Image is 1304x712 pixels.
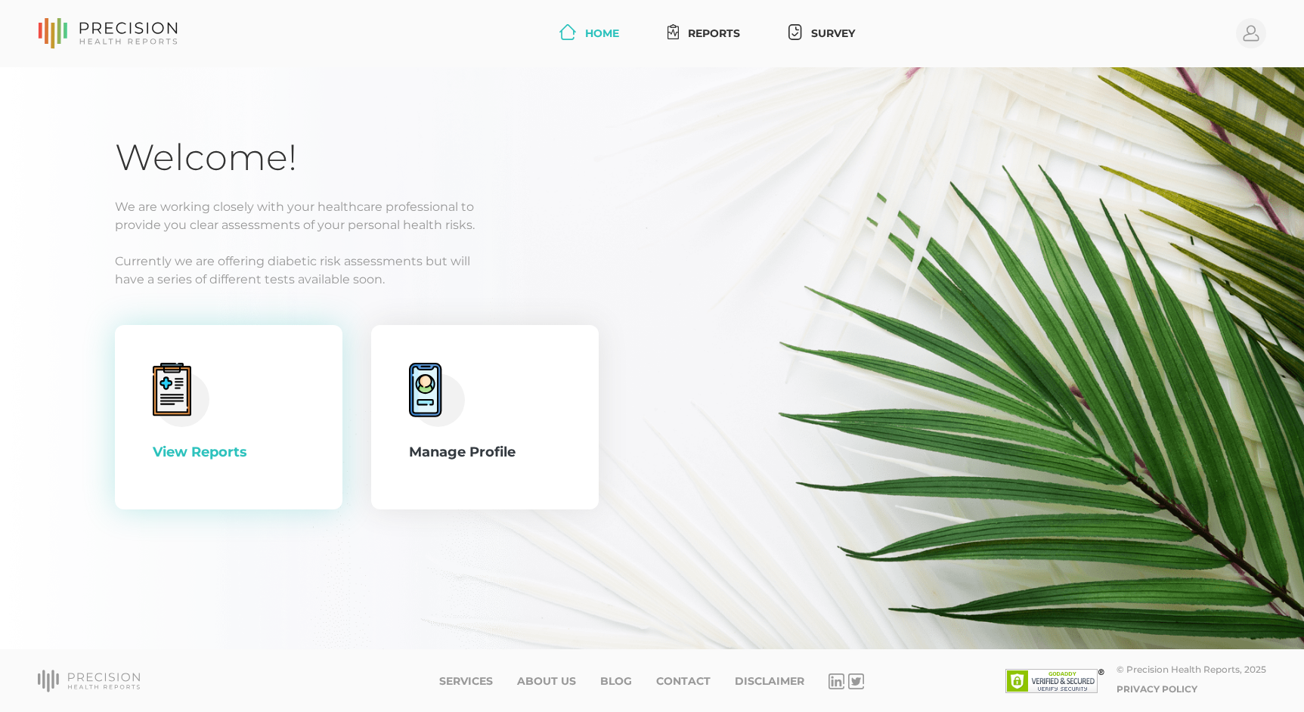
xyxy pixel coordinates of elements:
a: Survey [782,20,860,48]
div: View Reports [153,442,305,463]
a: Privacy Policy [1117,683,1197,695]
a: Home [553,20,625,48]
h1: Welcome! [115,135,1189,180]
div: © Precision Health Reports, 2025 [1117,664,1266,675]
div: Manage Profile [409,442,561,463]
a: Contact [656,675,711,688]
a: Blog [600,675,632,688]
a: Disclaimer [735,675,804,688]
a: Reports [661,20,747,48]
a: About Us [517,675,576,688]
p: Currently we are offering diabetic risk assessments but will have a series of different tests ava... [115,252,1189,289]
p: We are working closely with your healthcare professional to provide you clear assessments of your... [115,198,1189,234]
img: SSL site seal - click to verify [1005,669,1104,693]
a: Services [439,675,493,688]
